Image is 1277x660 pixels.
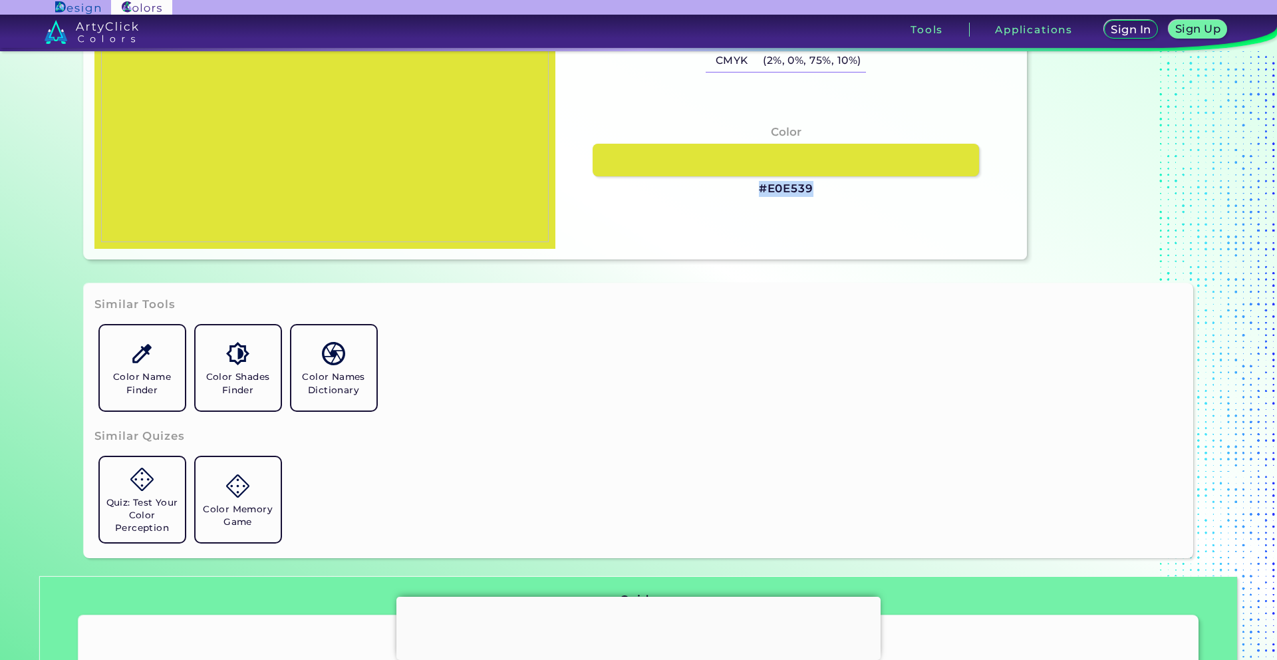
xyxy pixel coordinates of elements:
[94,297,176,313] h3: Similar Tools
[201,503,275,528] h5: Color Memory Game
[396,597,881,657] iframe: Advertisement
[190,320,286,416] a: Color Shades Finder
[286,320,382,416] a: Color Names Dictionary
[130,342,154,365] img: icon_color_name_finder.svg
[1177,24,1219,34] h5: Sign Up
[911,25,943,35] h3: Tools
[995,25,1073,35] h3: Applications
[226,474,249,498] img: icon_game.svg
[94,428,185,444] h3: Similar Quizes
[226,342,249,365] img: icon_color_shades.svg
[201,371,275,396] h5: Color Shades Finder
[1106,21,1156,39] a: Sign In
[297,371,371,396] h5: Color Names Dictionary
[759,181,813,197] h3: #E0E539
[1113,25,1150,35] h5: Sign In
[322,342,345,365] img: icon_color_names_dictionary.svg
[1171,21,1224,39] a: Sign Up
[45,20,138,44] img: logo_artyclick_colors_white.svg
[105,496,180,534] h5: Quiz: Test Your Color Perception
[270,639,1008,656] h2: ArtyClick "Color Hue Finder"
[105,371,180,396] h5: Color Name Finder
[706,50,758,72] h5: CMYK
[190,452,286,548] a: Color Memory Game
[55,1,100,14] img: ArtyClick Design logo
[771,122,801,142] h4: Color
[94,320,190,416] a: Color Name Finder
[620,592,656,608] h3: Guide
[94,452,190,548] a: Quiz: Test Your Color Perception
[758,50,866,72] h5: (2%, 0%, 75%, 10%)
[130,468,154,491] img: icon_game.svg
